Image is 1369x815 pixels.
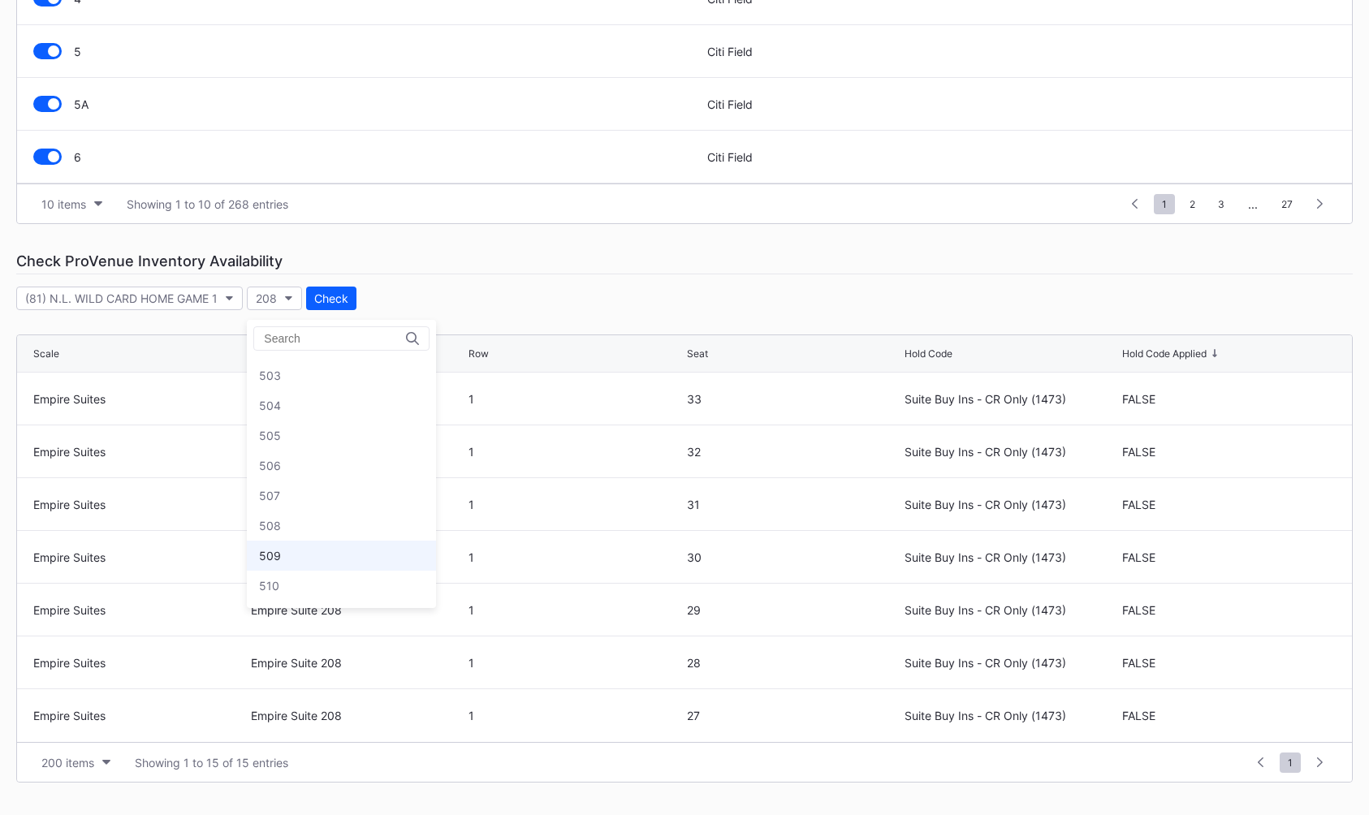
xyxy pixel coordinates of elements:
[16,287,243,310] button: (81) N.L. WILD CARD HOME GAME 1
[1122,392,1336,406] div: FALSE
[33,656,247,670] div: Empire Suites
[1122,603,1336,617] div: FALSE
[1122,445,1336,459] div: FALSE
[251,709,464,722] div: Empire Suite 208
[33,347,59,360] div: Scale
[259,489,280,502] div: 507
[1122,656,1336,670] div: FALSE
[1122,550,1336,564] div: FALSE
[41,756,94,770] div: 200 items
[687,445,900,459] div: 32
[259,429,281,442] div: 505
[259,369,281,382] div: 503
[687,709,900,722] div: 27
[469,445,682,459] div: 1
[469,656,682,670] div: 1
[905,392,1118,406] div: Suite Buy Ins - CR Only (1473)
[251,656,464,670] div: Empire Suite 208
[905,603,1118,617] div: Suite Buy Ins - CR Only (1473)
[33,392,247,406] div: Empire Suites
[41,197,86,211] div: 10 items
[1210,194,1233,214] span: 3
[33,445,247,459] div: Empire Suites
[1122,709,1336,722] div: FALSE
[687,498,900,511] div: 31
[687,392,900,406] div: 33
[1122,347,1207,360] div: Hold Code Applied
[135,756,288,770] div: Showing 1 to 15 of 15 entries
[687,656,900,670] div: 28
[33,709,247,722] div: Empire Suites
[264,332,406,345] input: Search
[314,291,348,305] div: Check
[33,193,110,215] button: 10 items
[469,498,682,511] div: 1
[905,656,1118,670] div: Suite Buy Ins - CR Only (1473)
[33,550,247,564] div: Empire Suites
[1236,197,1270,211] div: ...
[1181,194,1203,214] span: 2
[687,550,900,564] div: 30
[905,709,1118,722] div: Suite Buy Ins - CR Only (1473)
[259,519,281,533] div: 508
[259,459,281,472] div: 506
[1273,194,1301,214] span: 27
[469,347,489,360] div: Row
[469,709,682,722] div: 1
[905,550,1118,564] div: Suite Buy Ins - CR Only (1473)
[905,445,1118,459] div: Suite Buy Ins - CR Only (1473)
[469,550,682,564] div: 1
[33,498,247,511] div: Empire Suites
[259,579,279,593] div: 510
[687,603,900,617] div: 29
[469,603,682,617] div: 1
[127,197,288,211] div: Showing 1 to 10 of 268 entries
[687,347,708,360] div: Seat
[33,752,119,774] button: 200 items
[256,291,277,305] div: 208
[905,347,952,360] div: Hold Code
[25,291,218,305] div: (81) N.L. WILD CARD HOME GAME 1
[1154,194,1175,214] span: 1
[16,248,1353,274] div: Check ProVenue Inventory Availability
[259,549,281,563] div: 509
[247,287,302,310] button: 208
[905,498,1118,511] div: Suite Buy Ins - CR Only (1473)
[469,392,682,406] div: 1
[1280,752,1301,773] span: 1
[251,603,464,617] div: Empire Suite 208
[306,287,356,310] button: Check
[1122,498,1336,511] div: FALSE
[33,603,247,617] div: Empire Suites
[259,399,281,412] div: 504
